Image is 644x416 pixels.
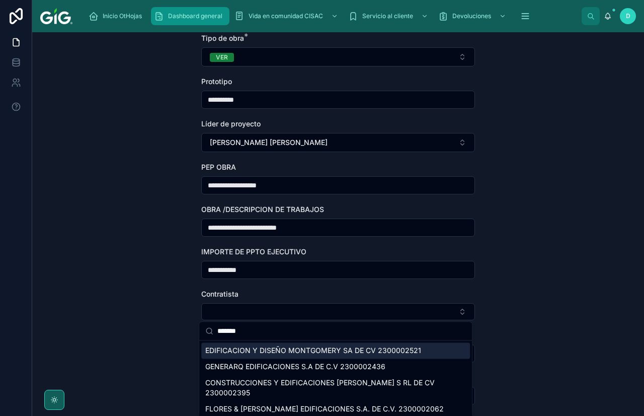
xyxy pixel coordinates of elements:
[168,12,222,20] span: Dashboard general
[216,53,228,62] div: VER
[249,12,323,20] span: Vida en comunidad CISAC
[626,12,630,20] span: D
[86,7,149,25] a: Inicio OtHojas
[151,7,229,25] a: Dashboard general
[210,137,328,148] span: [PERSON_NAME] [PERSON_NAME]
[201,119,261,128] span: Líder de proyecto
[201,247,306,256] span: IMPORTE DE PPTO EJECUTIVO
[205,362,385,372] span: GENERARQ EDIFICACIONES S.A DE C.V 2300002436
[205,404,444,414] span: FLORES & [PERSON_NAME] EDIFICACIONES S.A. DE C.V. 2300002062
[201,77,232,86] span: Prototipo
[201,133,475,152] button: Select Button
[435,7,511,25] a: Devoluciones
[201,205,324,214] span: OBRA /DESCRIPCION DE TRABAJOS
[201,303,475,320] button: Select Button
[205,345,421,356] span: EDIFICACION Y DISEÑO MONTGOMERY SA DE CV 2300002521
[452,12,491,20] span: Devoluciones
[345,7,433,25] a: Servicio al cliente
[80,5,582,27] div: scrollable content
[40,8,72,24] img: App logo
[103,12,142,20] span: Inicio OtHojas
[201,163,236,171] span: PEP OBRA
[362,12,413,20] span: Servicio al cliente
[201,34,244,42] span: Tipo de obra
[201,47,475,66] button: Select Button
[201,290,238,298] span: Contratista
[205,378,454,398] span: CONSTRUCCIONES Y EDIFICACIONES [PERSON_NAME] S RL DE CV 2300002395
[231,7,343,25] a: Vida en comunidad CISAC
